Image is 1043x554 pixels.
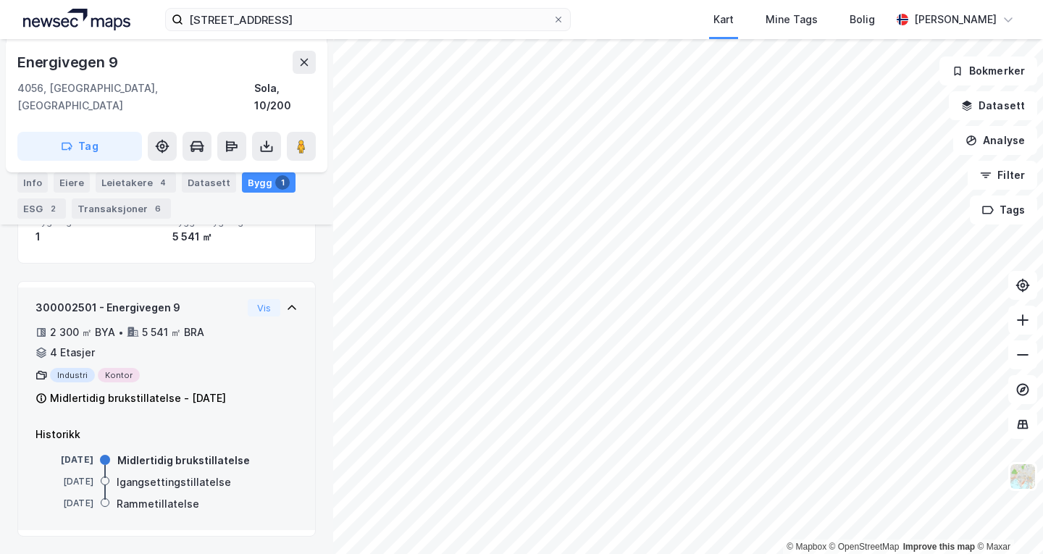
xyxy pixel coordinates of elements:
div: 4056, [GEOGRAPHIC_DATA], [GEOGRAPHIC_DATA] [17,80,254,114]
button: Vis [248,299,280,316]
div: Bygg [242,172,296,193]
div: 1 [275,175,290,190]
div: Kontrollprogram for chat [971,484,1043,554]
div: Eiere [54,172,90,193]
div: Historikk [35,426,298,443]
div: Mine Tags [766,11,818,28]
img: Z [1009,463,1036,490]
div: 2 [46,201,60,216]
button: Tags [970,196,1037,224]
div: Rammetillatelse [117,495,199,513]
div: [DATE] [35,497,93,510]
div: Kart [713,11,734,28]
div: Leietakere [96,172,176,193]
div: 300002501 - Energivegen 9 [35,299,242,316]
div: 5 541 ㎡ [172,228,298,245]
button: Tag [17,132,142,161]
iframe: Chat Widget [971,484,1043,554]
input: Søk på adresse, matrikkel, gårdeiere, leietakere eller personer [183,9,553,30]
div: Sola, 10/200 [254,80,316,114]
div: • [118,327,124,338]
div: 5 541 ㎡ BRA [142,324,204,341]
div: Midlertidig brukstillatelse - [DATE] [50,390,226,407]
div: [DATE] [35,475,93,488]
div: Info [17,172,48,193]
div: 4 Etasjer [50,344,95,361]
button: Bokmerker [939,56,1037,85]
div: 1 [35,228,161,245]
div: Bolig [850,11,875,28]
a: Improve this map [903,542,975,552]
img: logo.a4113a55bc3d86da70a041830d287a7e.svg [23,9,130,30]
a: OpenStreetMap [829,542,900,552]
div: Igangsettingstillatelse [117,474,231,491]
div: 2 300 ㎡ BYA [50,324,115,341]
div: [PERSON_NAME] [914,11,997,28]
div: Midlertidig brukstillatelse [117,452,250,469]
button: Analyse [953,126,1037,155]
div: 4 [156,175,170,190]
div: ESG [17,198,66,219]
div: Datasett [182,172,236,193]
div: Energivegen 9 [17,51,120,74]
div: Transaksjoner [72,198,171,219]
button: Filter [968,161,1037,190]
div: 6 [151,201,165,216]
div: [DATE] [35,453,93,466]
button: Datasett [949,91,1037,120]
a: Mapbox [787,542,826,552]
